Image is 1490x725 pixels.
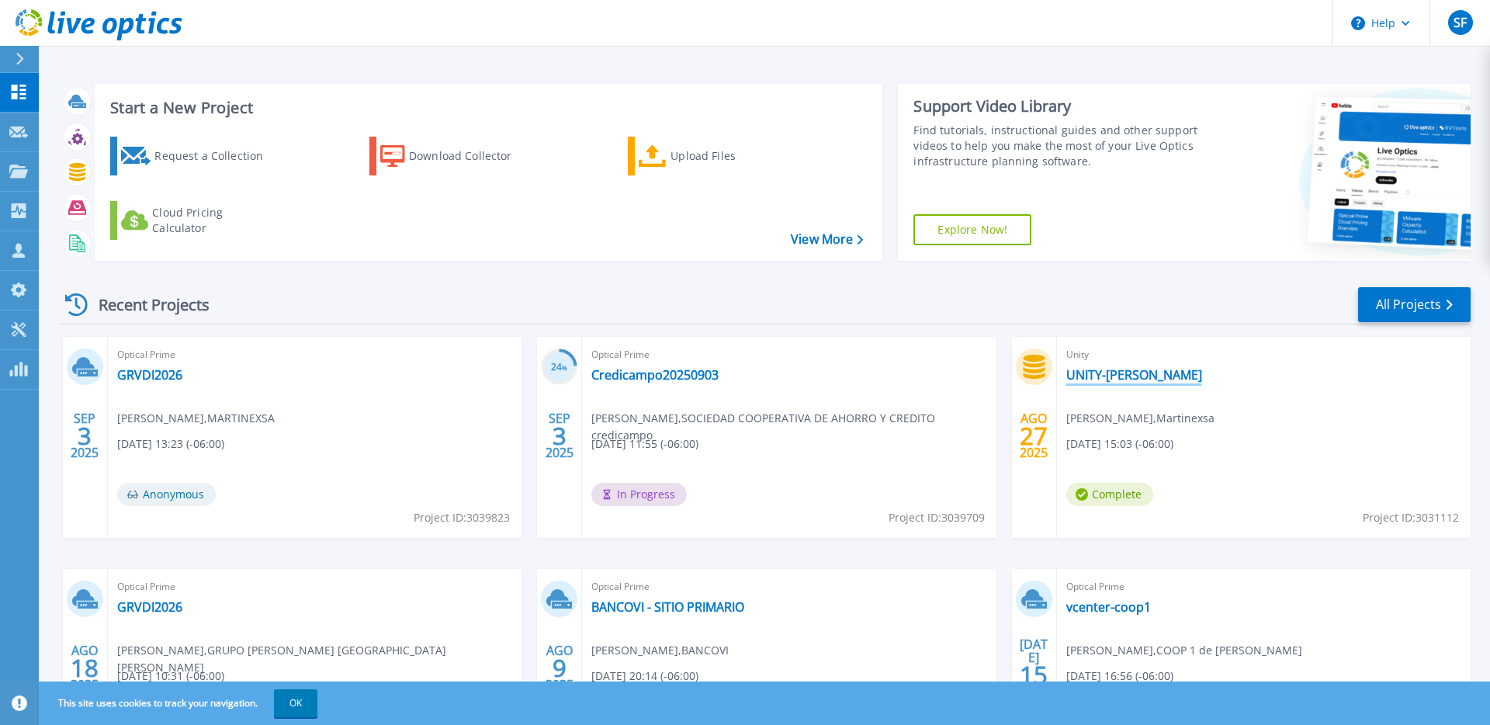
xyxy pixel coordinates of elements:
span: Project ID: 3039709 [889,509,985,526]
span: Project ID: 3031112 [1363,509,1459,526]
span: [PERSON_NAME] , BANCOVI [591,642,729,659]
div: [DATE] 2025 [1019,640,1048,696]
span: This site uses cookies to track your navigation. [43,689,317,717]
div: Download Collector [409,140,533,172]
span: [PERSON_NAME] , GRUPO [PERSON_NAME] [GEOGRAPHIC_DATA][PERSON_NAME] [117,642,521,676]
span: % [562,363,567,372]
span: Anonymous [117,483,216,506]
a: BANCOVI - SITIO PRIMARIO [591,599,744,615]
span: 9 [553,661,567,675]
div: Upload Files [670,140,795,172]
span: 15 [1020,668,1048,682]
span: Complete [1066,483,1153,506]
span: [PERSON_NAME] , COOP 1 de [PERSON_NAME] [1066,642,1302,659]
span: [DATE] 10:31 (-06:00) [117,668,224,685]
div: Support Video Library [913,96,1205,116]
span: SF [1454,16,1467,29]
span: Optical Prime [117,578,512,595]
span: Optical Prime [591,346,986,363]
span: 27 [1020,429,1048,442]
span: 3 [553,429,567,442]
a: Credicampo20250903 [591,367,719,383]
span: [DATE] 11:55 (-06:00) [591,435,698,453]
a: All Projects [1358,287,1471,322]
span: [PERSON_NAME] , SOCIEDAD COOPERATIVA DE AHORRO Y CREDITO credicampo [591,410,996,444]
span: 3 [78,429,92,442]
span: [DATE] 15:03 (-06:00) [1066,435,1173,453]
span: 18 [71,661,99,675]
a: Cloud Pricing Calculator [110,201,283,240]
div: AGO 2025 [70,640,99,696]
span: [DATE] 20:14 (-06:00) [591,668,698,685]
a: GRVDI2026 [117,599,182,615]
button: OK [274,689,317,717]
a: vcenter-coop1 [1066,599,1151,615]
a: Explore Now! [913,214,1031,245]
span: [PERSON_NAME] , Martinexsa [1066,410,1215,427]
a: GRVDI2026 [117,367,182,383]
h3: Start a New Project [110,99,863,116]
div: SEP 2025 [70,408,99,464]
a: Request a Collection [110,137,283,175]
div: Find tutorials, instructional guides and other support videos to help you make the most of your L... [913,123,1205,169]
span: Optical Prime [1066,578,1461,595]
span: [DATE] 13:23 (-06:00) [117,435,224,453]
a: Upload Files [628,137,801,175]
div: SEP 2025 [545,408,574,464]
div: Recent Projects [60,286,230,324]
a: Download Collector [369,137,542,175]
span: Project ID: 3039823 [414,509,510,526]
span: [PERSON_NAME] , MARTINEXSA [117,410,275,427]
div: AGO 2025 [1019,408,1048,464]
span: Optical Prime [591,578,986,595]
div: Cloud Pricing Calculator [152,205,276,236]
span: In Progress [591,483,687,506]
span: Unity [1066,346,1461,363]
a: UNITY-[PERSON_NAME] [1066,367,1202,383]
span: [DATE] 16:56 (-06:00) [1066,668,1173,685]
a: View More [791,232,863,247]
div: AGO 2025 [545,640,574,696]
div: Request a Collection [154,140,279,172]
h3: 24 [541,359,577,376]
span: Optical Prime [117,346,512,363]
